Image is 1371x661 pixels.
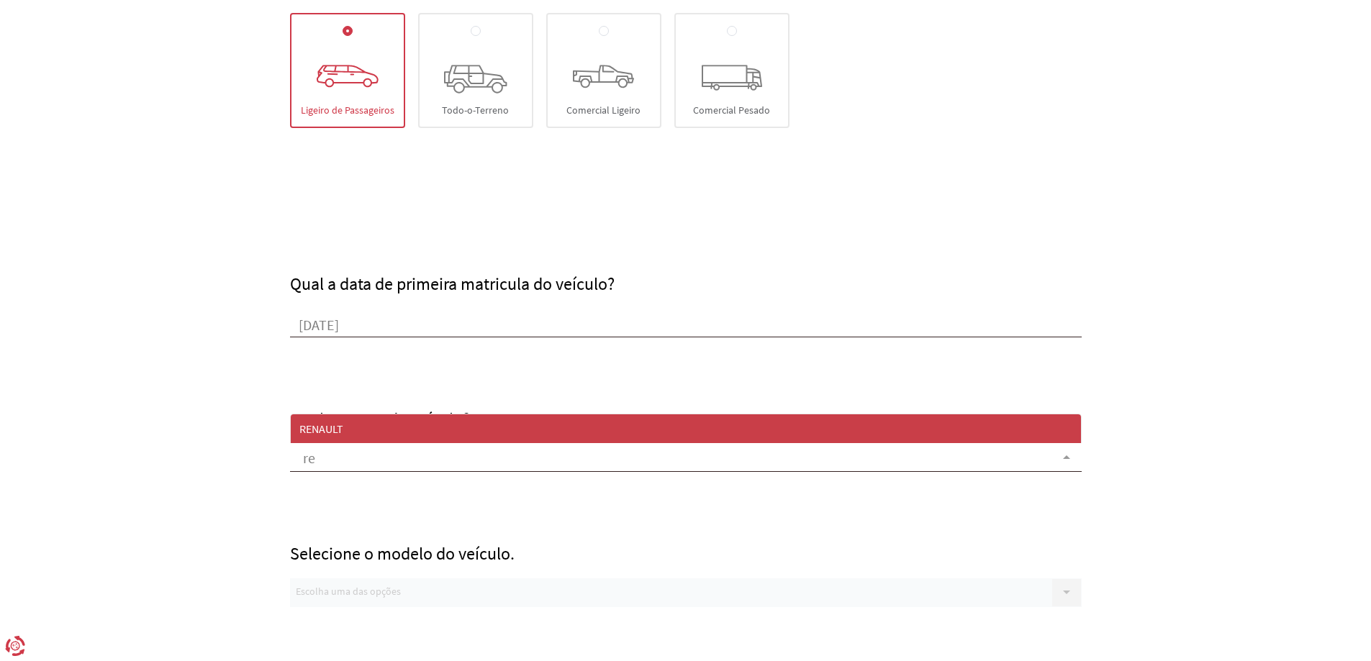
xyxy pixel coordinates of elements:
span: RENAULT [299,421,343,436]
input: Escolha uma das opções [296,449,1053,470]
span: Todo-o-Terreno [442,105,509,115]
span: Comercial Pesado [693,105,770,115]
input: ex. 10/01/2015 [290,316,1082,337]
label: Qual a data de primeira matricula do veículo? [290,273,615,295]
span: Selecione o modelo do veículo. [290,542,515,565]
span: Comercial Ligeiro [566,105,641,115]
span: Qual a marca do veículo? [290,408,470,430]
span: Ligeiro de Passageiros [301,105,394,115]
